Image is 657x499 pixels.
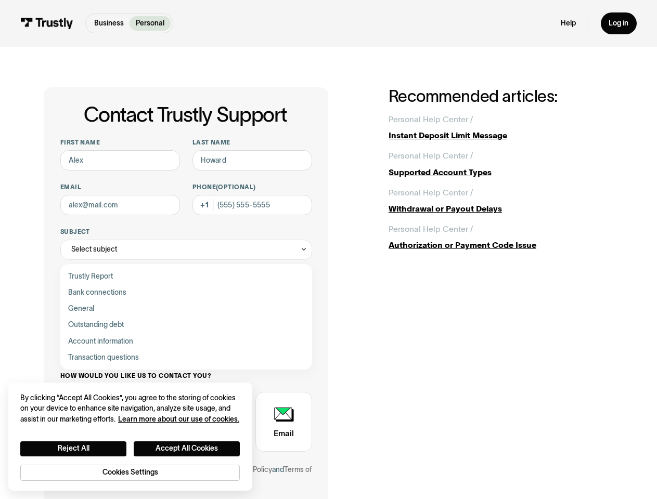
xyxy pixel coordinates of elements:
[130,16,170,31] a: Personal
[389,87,613,105] h2: Recommended articles:
[389,203,613,215] div: Withdrawal or Payout Delays
[20,393,240,425] div: By clicking “Accept All Cookies”, you agree to the storing of cookies on your device to enhance s...
[60,138,181,147] label: First name
[88,16,130,31] a: Business
[192,150,313,170] input: Howard
[20,393,240,481] div: Privacy
[389,166,613,178] div: Supported Account Types
[68,286,126,298] span: Bank connections
[389,187,473,199] div: Personal Help Center /
[118,415,239,423] a: More information about your privacy, opens in a new tab
[389,113,473,125] div: Personal Help Center /
[389,150,613,178] a: Personal Help Center /Supported Account Types
[134,441,240,456] button: Accept All Cookies
[71,243,117,255] div: Select subject
[68,335,133,347] span: Account information
[389,223,613,252] a: Personal Help Center /Authorization or Payment Code Issue
[20,18,73,29] img: Trustly Logo
[68,319,124,331] span: Outstanding debt
[60,150,181,170] input: Alex
[216,183,256,190] span: (Optional)
[20,441,126,456] button: Reject All
[609,19,628,28] div: Log in
[20,465,240,481] button: Cookies Settings
[60,240,313,260] div: Select subject
[389,239,613,251] div: Authorization or Payment Code Issue
[94,18,124,29] p: Business
[389,223,473,235] div: Personal Help Center /
[60,372,313,380] label: How would you like us to contact you?
[601,12,637,34] a: Log in
[192,183,313,191] label: Phone
[136,18,164,29] p: Personal
[60,183,181,191] label: Email
[60,195,181,215] input: alex@mail.com
[561,19,576,28] a: Help
[68,303,94,314] span: General
[389,129,613,141] div: Instant Deposit Limit Message
[68,351,139,363] span: Transaction questions
[389,113,613,142] a: Personal Help Center /Instant Deposit Limit Message
[192,195,313,215] input: (555) 555-5555
[60,466,312,485] a: Terms of Service
[389,187,613,215] a: Personal Help Center /Withdrawal or Payout Delays
[389,150,473,162] div: Personal Help Center /
[68,270,113,282] span: Trustly Report
[58,103,313,126] h1: Contact Trustly Support
[60,228,313,236] label: Subject
[192,138,313,147] label: Last name
[60,260,313,370] nav: Select subject
[8,383,252,491] div: Cookie banner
